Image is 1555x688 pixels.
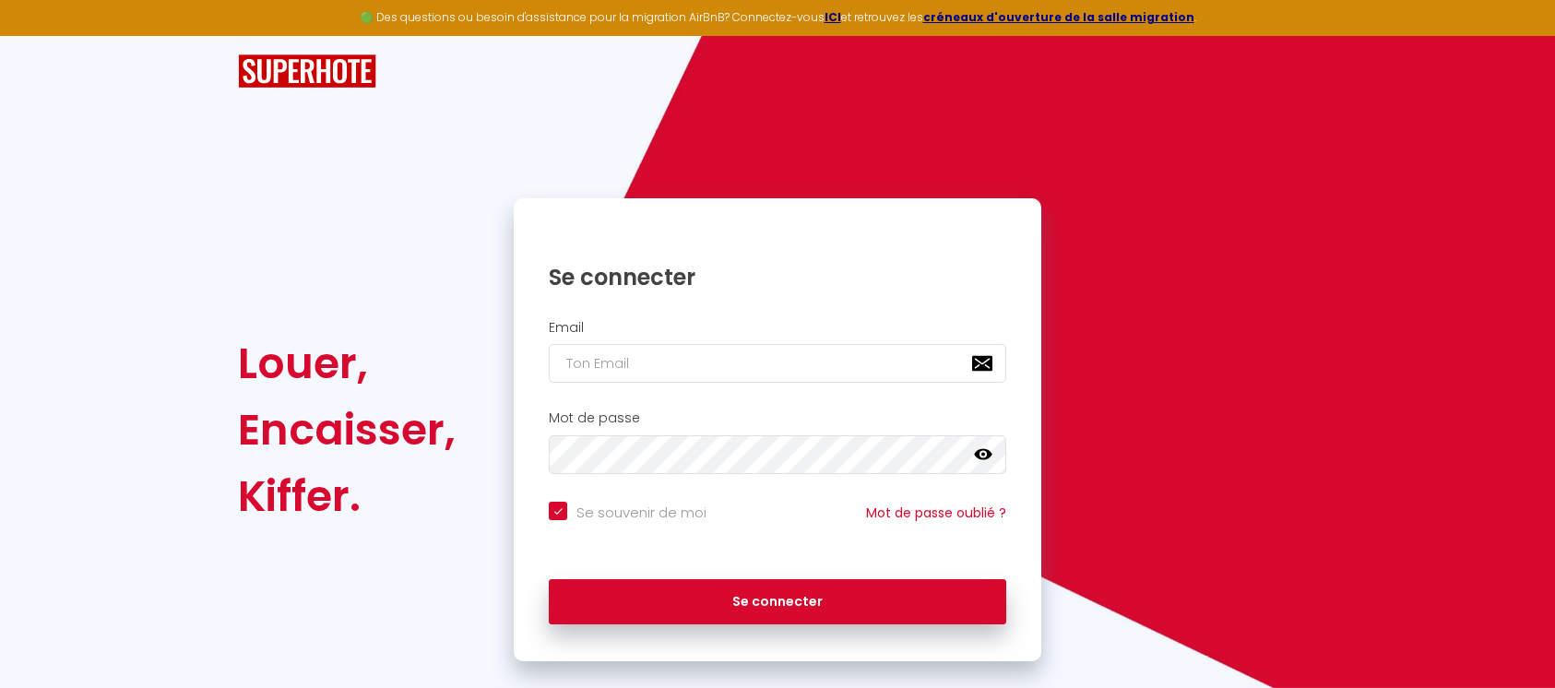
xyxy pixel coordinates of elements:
div: Kiffer. [238,463,456,529]
a: Mot de passe oublié ? [866,504,1006,522]
h2: Email [549,320,1006,336]
button: Se connecter [549,579,1006,625]
a: créneaux d'ouverture de la salle migration [923,9,1194,25]
a: ICI [825,9,841,25]
h1: Se connecter [549,263,1006,291]
div: Louer, [238,330,456,397]
h2: Mot de passe [549,410,1006,426]
div: Encaisser, [238,397,456,463]
input: Ton Email [549,344,1006,383]
img: SuperHote logo [238,54,376,89]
